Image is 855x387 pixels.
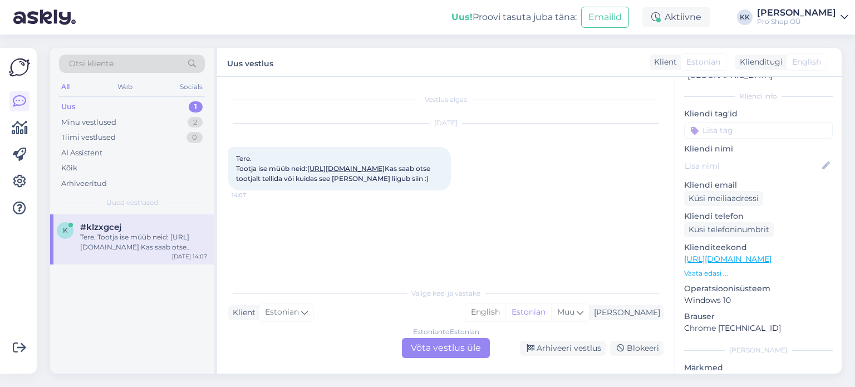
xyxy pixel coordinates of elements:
div: [DATE] 14:07 [172,252,207,261]
b: Uus! [451,12,473,22]
div: KK [737,9,753,25]
span: 14:07 [232,191,273,199]
div: Estonian [505,304,551,321]
div: Küsi telefoninumbrit [684,222,774,237]
div: Arhiveeri vestlus [520,341,606,356]
p: Operatsioonisüsteem [684,283,833,295]
div: AI Assistent [61,148,102,159]
div: Aktiivne [642,7,710,27]
div: Web [115,80,135,94]
span: #klzxgcej [80,222,121,232]
div: 1 [189,101,203,112]
div: Klient [228,307,255,319]
div: Proovi tasuta juba täna: [451,11,577,24]
span: Estonian [686,56,720,68]
div: Minu vestlused [61,117,116,128]
p: Brauser [684,311,833,322]
p: Märkmed [684,362,833,374]
span: Estonian [265,306,299,319]
div: [PERSON_NAME] [757,8,836,17]
div: Socials [178,80,205,94]
div: Valige keel ja vastake [228,288,664,298]
input: Lisa tag [684,122,833,139]
div: [PERSON_NAME] [589,307,660,319]
button: Emailid [581,7,629,28]
span: Uued vestlused [106,198,158,208]
div: Klient [650,56,677,68]
div: Blokeeri [610,341,664,356]
span: k [63,226,68,234]
span: Otsi kliente [69,58,114,70]
span: Muu [557,307,574,317]
p: Kliendi nimi [684,143,833,155]
p: Kliendi email [684,179,833,191]
div: Võta vestlus üle [402,338,490,358]
div: Küsi meiliaadressi [684,191,763,206]
div: Klienditugi [735,56,783,68]
div: [DATE] [228,118,664,128]
label: Uus vestlus [227,55,273,70]
span: Tere. Tootja ise müüb neid: Kas saab otse tootjalt tellida või kuidas see [PERSON_NAME] liigub si... [236,154,432,183]
div: [PERSON_NAME] [684,345,833,355]
div: Vestlus algas [228,95,664,105]
div: Tiimi vestlused [61,132,116,143]
div: Arhiveeritud [61,178,107,189]
p: Kliendi tag'id [684,108,833,120]
p: Windows 10 [684,295,833,306]
a: [PERSON_NAME]Pro Shop OÜ [757,8,848,26]
img: Askly Logo [9,57,30,78]
div: Estonian to Estonian [413,327,479,337]
div: Uus [61,101,76,112]
div: All [59,80,72,94]
div: 0 [186,132,203,143]
div: Tere. Tootja ise müüb neid: [URL][DOMAIN_NAME] Kas saab otse tootjalt tellida või kuidas see [PER... [80,232,207,252]
input: Lisa nimi [685,160,820,172]
div: Kõik [61,163,77,174]
div: 2 [188,117,203,128]
p: Chrome [TECHNICAL_ID] [684,322,833,334]
a: [URL][DOMAIN_NAME] [307,164,385,173]
a: [URL][DOMAIN_NAME] [684,254,772,264]
p: Vaata edasi ... [684,268,833,278]
div: English [465,304,505,321]
p: Kliendi telefon [684,210,833,222]
div: Kliendi info [684,91,833,101]
div: Pro Shop OÜ [757,17,836,26]
p: Klienditeekond [684,242,833,253]
span: English [792,56,821,68]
